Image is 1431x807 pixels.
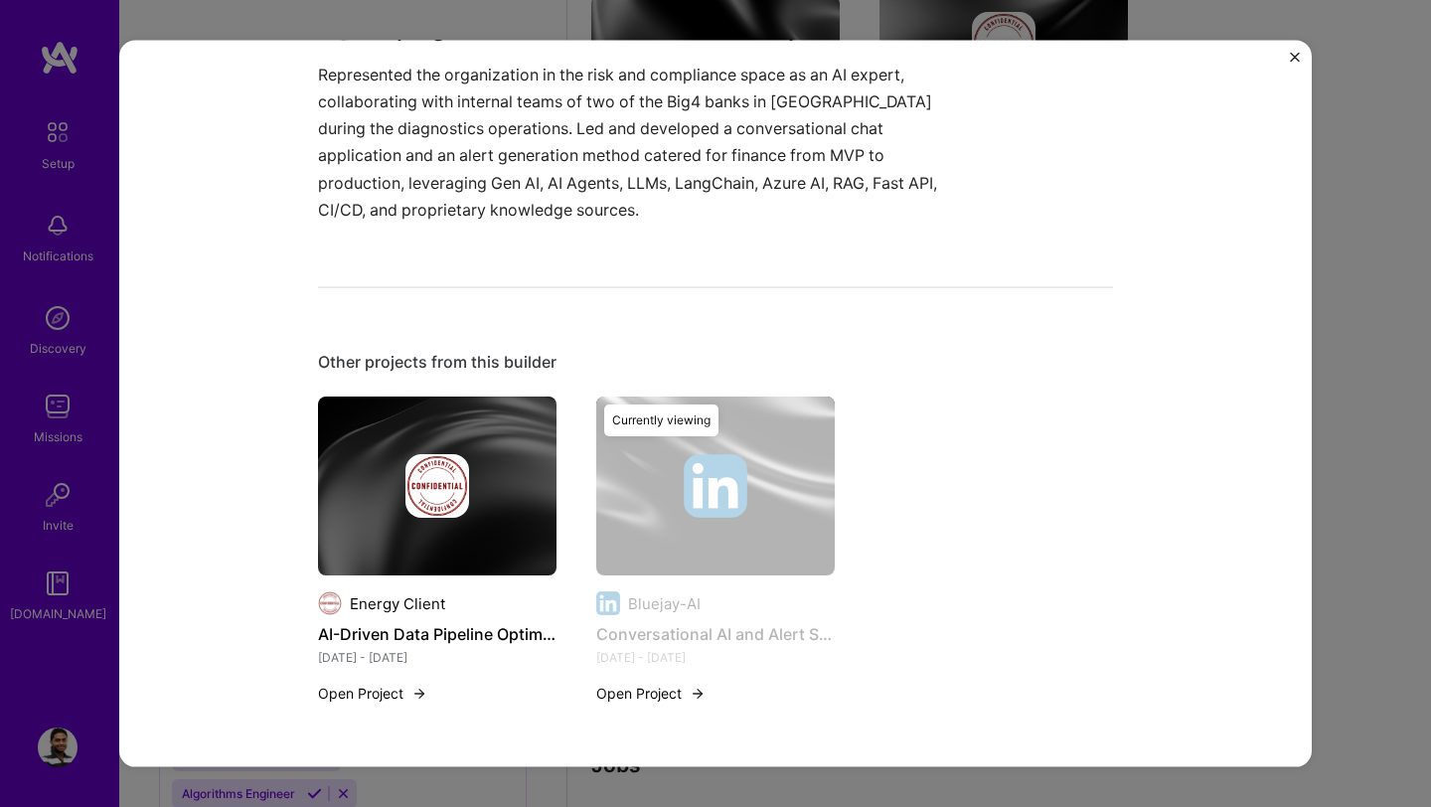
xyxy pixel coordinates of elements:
div: Energy Client [350,592,445,613]
img: arrow-right [690,685,706,701]
h4: AI-Driven Data Pipeline Optimization [318,621,556,647]
p: Represented the organization in the risk and compliance space as an AI expert, collaborating with... [318,61,964,223]
img: arrow-right [411,685,427,701]
button: Open Project [318,683,427,704]
img: Company logo [318,591,342,615]
button: Open Project [596,683,706,704]
div: [DATE] - [DATE] [318,647,556,668]
h3: Developing AI Solutions for Financial Compliance [318,9,964,45]
img: Company logo [405,454,469,518]
img: cover [318,397,556,575]
img: cover [596,397,835,575]
div: Currently viewing [604,404,718,436]
div: Other projects from this builder [318,352,1113,373]
button: Close [1290,53,1300,74]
